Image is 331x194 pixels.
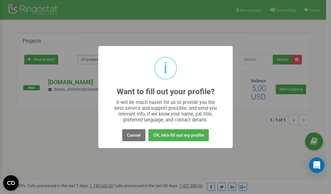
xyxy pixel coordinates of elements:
button: Open CMP widget [3,175,19,191]
h2: Want to fill out your profile? [117,87,215,96]
div: It will be much easier for us to provide you the best service and support possible, and send you ... [111,99,220,123]
div: Open Intercom Messenger [309,157,325,173]
button: Cancel [122,129,145,141]
button: OK, let's fill out my profile [148,129,209,141]
div: i [164,58,167,79]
